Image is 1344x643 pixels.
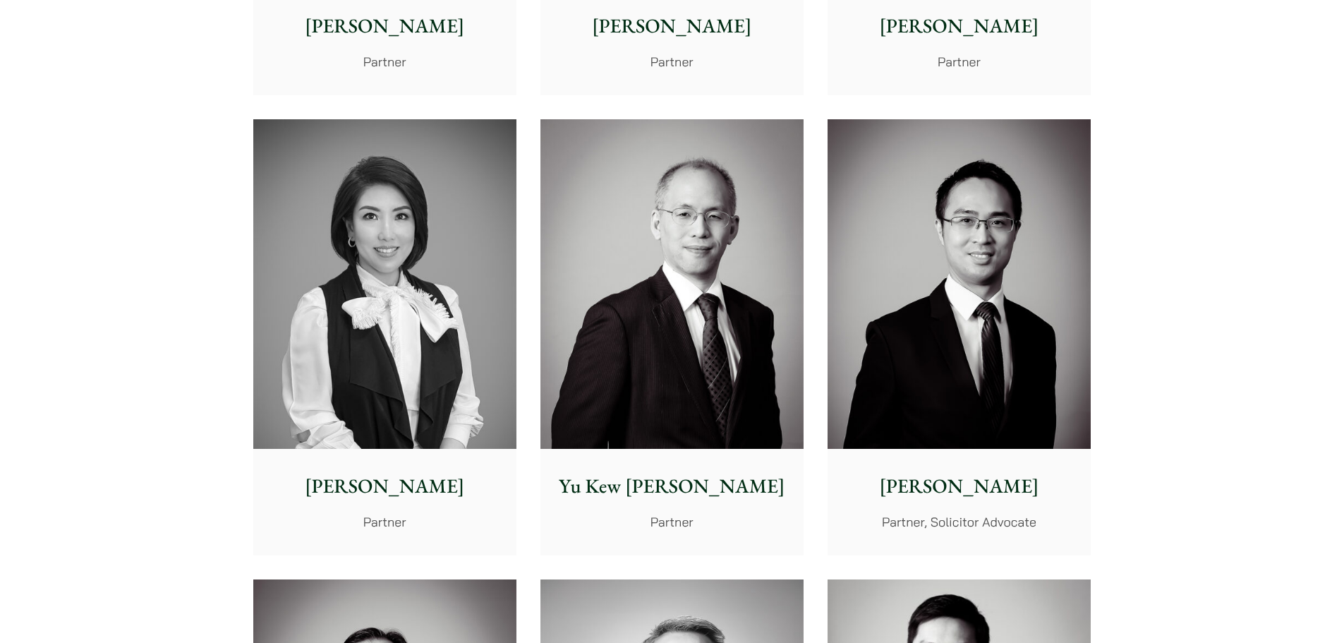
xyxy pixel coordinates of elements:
a: [PERSON_NAME] Partner [253,119,516,555]
p: Partner, Solicitor Advocate [839,512,1079,531]
p: [PERSON_NAME] [265,11,505,41]
p: [PERSON_NAME] [839,11,1079,41]
p: [PERSON_NAME] [839,471,1079,501]
a: Yu Kew [PERSON_NAME] Partner [540,119,804,555]
p: Partner [265,512,505,531]
a: [PERSON_NAME] Partner, Solicitor Advocate [828,119,1091,555]
p: Partner [552,52,792,71]
p: Partner [265,52,505,71]
p: [PERSON_NAME] [265,471,505,501]
p: Partner [552,512,792,531]
p: Partner [839,52,1079,71]
p: [PERSON_NAME] [552,11,792,41]
p: Yu Kew [PERSON_NAME] [552,471,792,501]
